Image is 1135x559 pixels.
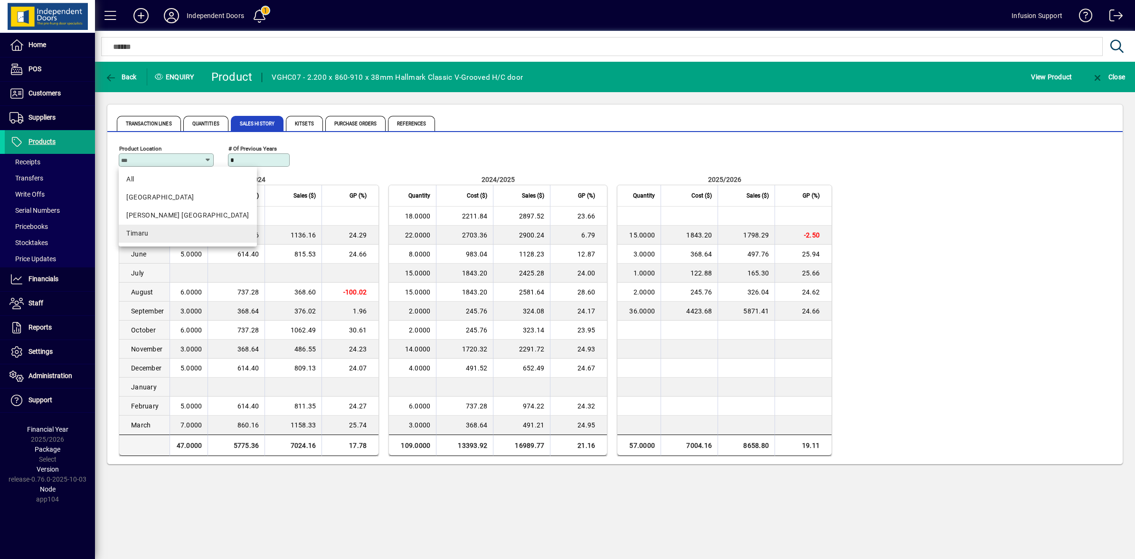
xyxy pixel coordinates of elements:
span: Quantity [633,190,655,201]
span: 24.93 [577,345,595,353]
span: Transaction Lines [117,116,181,131]
span: 23.95 [577,326,595,334]
td: December [119,359,170,378]
span: 368.64 [237,307,259,315]
span: 25.74 [349,421,367,429]
span: 2897.52 [519,212,545,220]
span: 983.04 [466,250,488,258]
span: Write Offs [9,190,45,198]
mat-option: Timaru [119,225,257,243]
td: 21.16 [550,435,607,456]
td: September [119,302,170,321]
app-page-header-button: Back [95,68,147,85]
span: Support [28,396,52,404]
td: 7024.16 [265,435,322,456]
span: 497.76 [747,250,769,258]
span: 323.14 [523,326,545,334]
td: June [119,245,170,264]
span: Pricebooks [9,223,48,230]
span: 7.0000 [180,421,202,429]
span: Node [40,485,56,493]
span: 1843.20 [686,231,712,239]
button: Back [103,68,139,85]
td: March [119,416,170,435]
span: 1720.32 [462,345,488,353]
td: 13393.92 [436,435,493,456]
div: Timaru [126,228,249,238]
span: Purchase Orders [325,116,386,131]
span: 2211.84 [462,212,488,220]
span: 5.0000 [180,402,202,410]
span: 6.79 [581,231,595,239]
td: November [119,340,170,359]
span: 245.76 [466,326,488,334]
span: All [126,174,249,184]
a: Staff [5,292,95,315]
span: 809.13 [294,364,316,372]
button: View Product [1029,68,1074,85]
span: 376.02 [294,307,316,315]
span: Serial Numbers [9,207,60,214]
span: Kitsets [286,116,323,131]
span: 1062.49 [291,326,316,334]
span: 15.0000 [405,288,431,296]
span: 122.88 [690,269,712,277]
a: Administration [5,364,95,388]
div: Infusion Support [1012,8,1062,23]
span: Administration [28,372,72,379]
span: 28.60 [577,288,595,296]
span: 6.0000 [180,288,202,296]
span: Price Updates [9,255,56,263]
span: Products [28,138,56,145]
span: 1128.23 [519,250,545,258]
span: 737.28 [237,326,259,334]
span: 5871.41 [743,307,769,315]
td: 7004.16 [661,435,718,456]
td: August [119,283,170,302]
a: Stocktakes [5,235,95,251]
span: 2581.64 [519,288,545,296]
a: Suppliers [5,106,95,130]
span: 974.22 [523,402,545,410]
span: 2900.24 [519,231,545,239]
span: 2291.72 [519,345,545,353]
span: 24.27 [349,402,367,410]
span: 2703.36 [462,231,488,239]
span: 15.0000 [629,231,655,239]
span: 2.0000 [409,307,431,315]
span: Stocktakes [9,239,48,246]
a: Transfers [5,170,95,186]
span: 1798.29 [743,231,769,239]
span: 8.0000 [409,250,431,258]
span: 811.35 [294,402,316,410]
td: January [119,378,170,397]
mat-label: # of previous years [228,145,277,152]
span: Close [1092,73,1125,81]
td: 16989.77 [493,435,550,456]
span: Financials [28,275,58,283]
td: July [119,264,170,283]
span: 3.0000 [409,421,431,429]
a: Knowledge Base [1072,2,1093,33]
span: 15.0000 [405,269,431,277]
span: 4423.68 [686,307,712,315]
span: 614.40 [237,364,259,372]
span: 815.53 [294,250,316,258]
span: View Product [1031,69,1072,85]
span: Sales History [231,116,284,131]
span: 491.52 [466,364,488,372]
span: 368.64 [237,345,259,353]
span: 2.0000 [634,288,655,296]
div: Product [211,69,253,85]
span: 22.0000 [405,231,431,239]
span: 2025/2026 [708,176,741,183]
span: 245.76 [466,307,488,315]
span: References [388,116,435,131]
span: 1.0000 [634,269,655,277]
span: Customers [28,89,61,97]
span: Quantities [183,116,228,131]
span: 324.08 [523,307,545,315]
span: -100.02 [343,288,367,296]
span: Version [37,465,59,473]
span: 18.0000 [405,212,431,220]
